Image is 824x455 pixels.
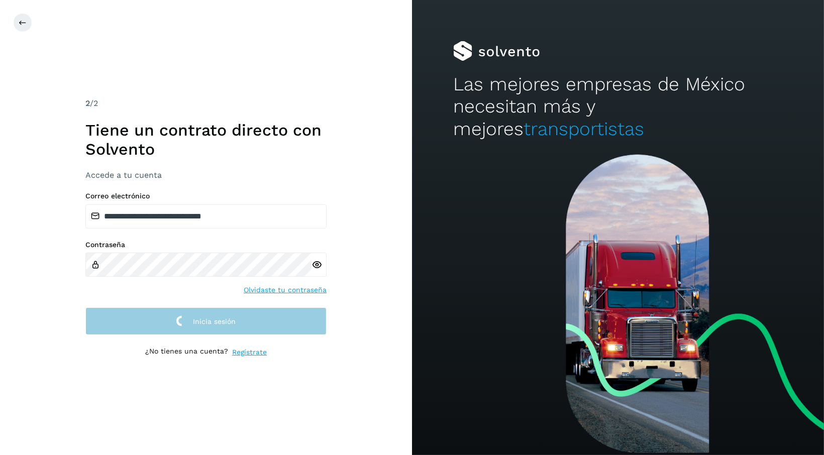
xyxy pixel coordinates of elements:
[85,97,327,109] div: /2
[193,318,236,325] span: Inicia sesión
[85,170,327,180] h3: Accede a tu cuenta
[232,347,267,358] a: Regístrate
[85,121,327,159] h1: Tiene un contrato directo con Solvento
[85,307,327,335] button: Inicia sesión
[85,192,327,200] label: Correo electrónico
[453,73,783,140] h2: Las mejores empresas de México necesitan más y mejores
[85,98,90,108] span: 2
[524,118,644,140] span: transportistas
[145,347,228,358] p: ¿No tienes una cuenta?
[85,241,327,249] label: Contraseña
[244,285,327,295] a: Olvidaste tu contraseña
